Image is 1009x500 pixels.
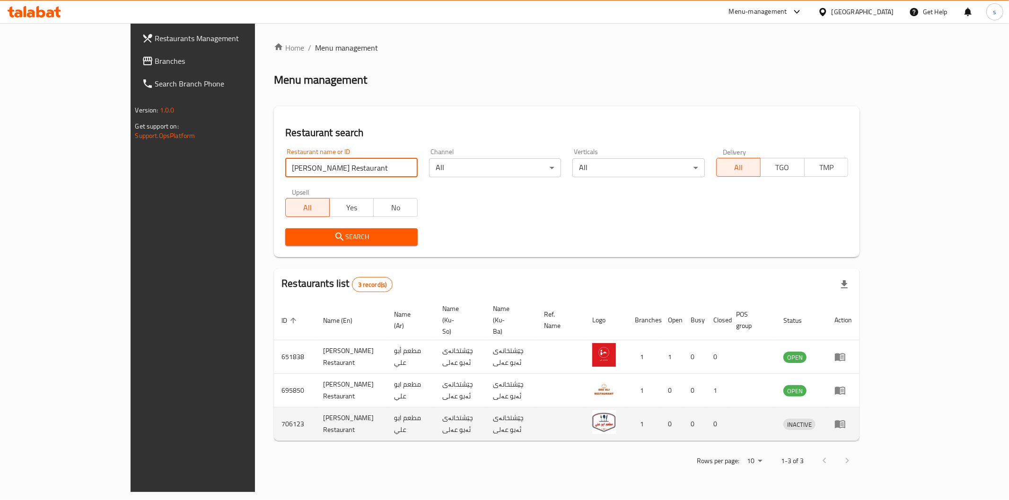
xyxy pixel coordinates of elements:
td: مطعم ابو علي [386,407,435,441]
td: 1 [660,340,683,374]
td: چێشتخانەی ئەبو عەلی [486,374,537,407]
div: Rows per page: [743,454,766,468]
h2: Restaurants list [281,276,393,292]
span: OPEN [783,352,807,363]
td: چێشتخانەی ئەبو عەلی [435,374,486,407]
span: INACTIVE [783,419,816,430]
h2: Restaurant search [285,126,848,140]
div: Menu [834,418,852,430]
td: [PERSON_NAME] Restaurant [316,407,386,441]
img: Abu Ali Restaurant [592,343,616,367]
div: Menu [834,351,852,362]
label: Upsell [292,189,309,195]
a: Support.OpsPlatform [135,129,195,142]
img: Abu Ali Restaurant [592,377,616,400]
button: All [716,158,761,177]
table: enhanced table [274,300,860,441]
span: Status [783,315,814,326]
div: INACTIVE [783,419,816,430]
span: POS group [736,309,764,331]
td: 0 [706,340,728,374]
a: Search Branch Phone [134,72,299,95]
label: Delivery [723,148,746,155]
button: Yes [329,198,374,217]
td: 0 [683,407,706,441]
li: / [308,42,311,53]
h2: Menu management [274,72,367,87]
a: Restaurants Management [134,27,299,50]
td: 0 [683,340,706,374]
span: ID [281,315,299,326]
img: Abu Ali Restaurant [592,410,616,434]
span: Name (En) [323,315,365,326]
span: Branches [155,55,291,67]
button: All [285,198,330,217]
input: Search for restaurant name or ID.. [285,158,418,177]
a: Branches [134,50,299,72]
span: s [993,7,996,17]
td: چێشتخانەی ئەبو عەلی [435,407,486,441]
span: 3 record(s) [352,280,393,289]
span: Get support on: [135,120,179,132]
td: مطعم أبو علي [386,340,435,374]
span: 1.0.0 [160,104,175,116]
span: All [290,201,326,215]
span: OPEN [783,386,807,397]
span: Name (Ar) [394,309,423,331]
th: Closed [706,300,728,340]
span: Name (Ku-So) [442,303,474,337]
span: Restaurants Management [155,33,291,44]
button: No [373,198,418,217]
td: چێشتخانەی ئەبو عەلی [486,340,537,374]
nav: breadcrumb [274,42,860,53]
td: 0 [660,407,683,441]
p: Rows per page: [697,455,739,467]
span: All [720,161,757,174]
span: Menu management [315,42,378,53]
span: TMP [808,161,845,174]
div: Menu [834,385,852,396]
div: All [429,158,562,177]
span: TGO [764,161,801,174]
span: No [377,201,414,215]
p: 1-3 of 3 [781,455,804,467]
td: 1 [627,340,660,374]
th: Branches [627,300,660,340]
div: All [572,158,705,177]
th: Busy [683,300,706,340]
span: Version: [135,104,158,116]
span: Name (Ku-Ba) [493,303,526,337]
td: چێشتخانەی ئەبو عەلی [435,340,486,374]
td: [PERSON_NAME] Restaurant [316,340,386,374]
td: 0 [660,374,683,407]
span: Yes [333,201,370,215]
td: چێشتخانەی ئەبو عەلی [486,407,537,441]
th: Action [827,300,860,340]
div: Total records count [352,277,393,292]
td: مطعم ابو علي [386,374,435,407]
button: Search [285,228,418,246]
td: 1 [627,374,660,407]
th: Logo [585,300,627,340]
div: Export file [833,273,856,296]
td: 1 [706,374,728,407]
div: [GEOGRAPHIC_DATA] [832,7,894,17]
button: TGO [760,158,805,177]
button: TMP [804,158,849,177]
span: Search Branch Phone [155,78,291,89]
span: Search [293,231,410,243]
td: 0 [683,374,706,407]
div: Menu-management [729,6,787,17]
span: Ref. Name [544,309,573,331]
td: 0 [706,407,728,441]
th: Open [660,300,683,340]
td: 1 [627,407,660,441]
td: [PERSON_NAME] Restaurant [316,374,386,407]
